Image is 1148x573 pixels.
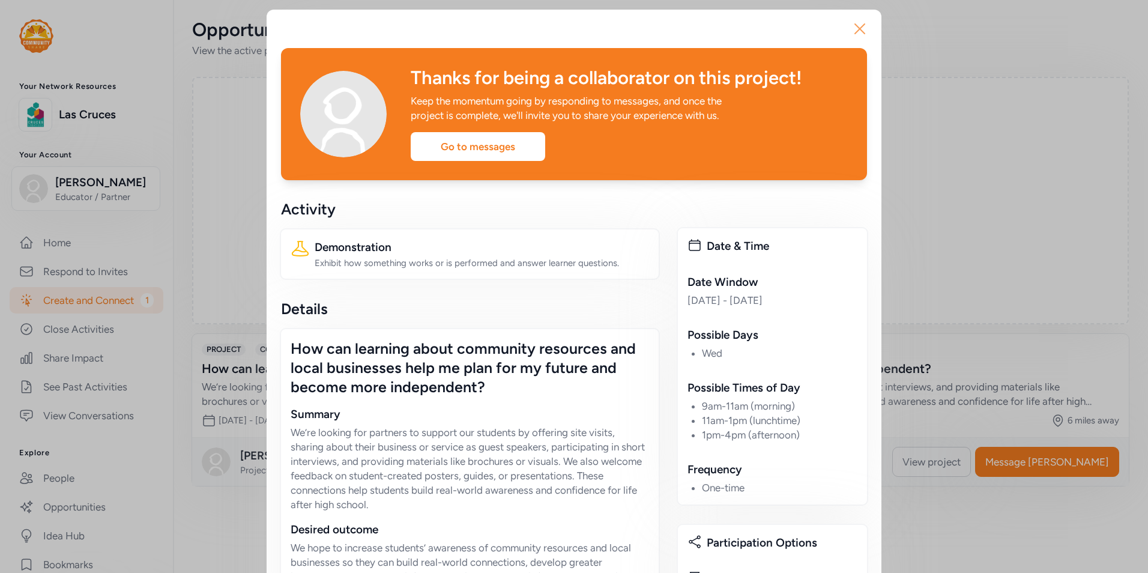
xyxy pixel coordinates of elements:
[687,380,857,396] div: Possible Times of Day
[291,406,649,423] div: Summary
[411,132,545,161] div: Go to messages
[315,239,649,256] div: Demonstration
[281,299,659,318] div: Details
[687,293,857,308] div: [DATE] - [DATE]
[702,481,857,495] li: One-time
[707,238,857,255] div: Date & Time
[291,339,649,396] div: How can learning about community resources and local businesses help me plan for my future and be...
[281,199,659,219] div: Activity
[702,399,857,413] li: 9am-11am (morning)
[315,257,649,269] div: Exhibit how something works or is performed and answer learner questions.
[687,461,857,478] div: Frequency
[707,535,857,551] div: Participation Options
[411,67,848,89] div: Thanks for being a collaborator on this project!
[687,327,857,344] div: Possible Days
[291,425,649,512] p: We’re looking for partners to support our students by offering site visits, sharing about their b...
[702,413,857,428] li: 11am-1pm (lunchtime)
[687,274,857,291] div: Date Window
[702,346,857,360] li: Wed
[702,428,857,442] li: 1pm-4pm (afternoon)
[291,521,649,538] div: Desired outcome
[300,71,387,157] img: Avatar
[411,94,757,123] div: Keep the momentum going by responding to messages, and once the project is complete, we'll invite...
